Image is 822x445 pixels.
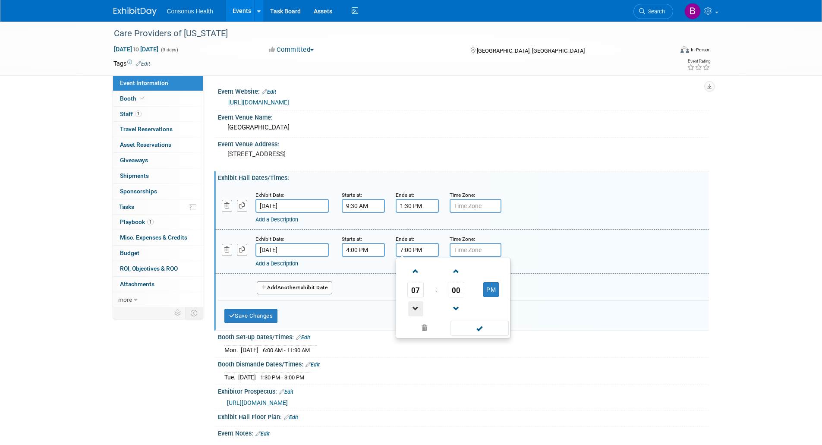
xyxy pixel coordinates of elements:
[218,410,709,422] div: Exhibit Hall Floor Plan:
[434,282,438,297] td: :
[407,260,424,282] a: Increment Hour
[260,374,304,381] span: 1:30 PM - 3:00 PM
[342,243,385,257] input: Start Time
[113,76,203,91] a: Event Information
[228,99,289,106] a: [URL][DOMAIN_NAME]
[448,260,464,282] a: Increment Minute
[633,4,673,19] a: Search
[255,260,298,267] a: Add a Description
[305,362,320,368] a: Edit
[224,372,238,382] td: Tue.
[284,414,298,420] a: Edit
[132,46,140,53] span: to
[263,347,310,353] span: 6:00 AM - 11:30 AM
[218,358,709,369] div: Booth Dismantle Dates/Times:
[120,110,142,117] span: Staff
[113,246,203,261] a: Budget
[167,8,213,15] span: Consonus Health
[113,215,203,230] a: Playbook1
[120,95,146,102] span: Booth
[450,199,501,213] input: Time Zone
[407,297,424,319] a: Decrement Hour
[118,296,132,303] span: more
[120,141,171,148] span: Asset Reservations
[255,431,270,437] a: Edit
[255,243,329,257] input: Date
[218,138,709,148] div: Event Venue Address:
[120,281,154,287] span: Attachments
[255,236,284,242] small: Exhibit Date:
[147,219,154,225] span: 1
[113,261,203,276] a: ROI, Objectives & ROO
[407,282,424,297] span: Pick Hour
[224,345,241,354] td: Mon.
[342,199,385,213] input: Start Time
[448,297,464,319] a: Decrement Minute
[227,150,413,158] pre: [STREET_ADDRESS]
[279,389,293,395] a: Edit
[396,243,439,257] input: End Time
[645,8,665,15] span: Search
[218,111,709,122] div: Event Venue Name:
[255,199,329,213] input: Date
[218,427,709,438] div: Event Notes:
[296,335,310,341] a: Edit
[113,292,203,307] a: more
[266,45,317,54] button: Committed
[687,59,710,63] div: Event Rating
[113,59,150,68] td: Tags
[218,385,709,396] div: Exhibitor Prospectus:
[135,110,142,117] span: 1
[120,265,178,272] span: ROI, Objectives & ROO
[450,192,475,198] small: Time Zone:
[113,168,203,183] a: Shipments
[160,47,178,53] span: (3 days)
[113,91,203,106] a: Booth
[398,322,451,335] a: Clear selection
[120,157,148,164] span: Giveaways
[120,188,157,195] span: Sponsorships
[277,284,298,290] span: Another
[622,45,711,58] div: Event Format
[684,3,701,19] img: Bridget Crane
[448,282,464,297] span: Pick Minute
[111,26,660,41] div: Care Providers of [US_STATE]
[262,89,276,95] a: Edit
[224,309,278,323] button: Save Changes
[136,61,150,67] a: Edit
[255,192,284,198] small: Exhibit Date:
[120,234,187,241] span: Misc. Expenses & Credits
[120,249,139,256] span: Budget
[218,85,709,96] div: Event Website:
[113,7,157,16] img: ExhibitDay
[483,282,499,297] button: PM
[113,122,203,137] a: Travel Reservations
[450,236,475,242] small: Time Zone:
[227,399,288,406] a: [URL][DOMAIN_NAME]
[113,107,203,122] a: Staff1
[450,323,509,335] a: Done
[113,45,159,53] span: [DATE] [DATE]
[477,47,585,54] span: [GEOGRAPHIC_DATA], [GEOGRAPHIC_DATA]
[113,153,203,168] a: Giveaways
[238,372,256,382] td: [DATE]
[396,236,414,242] small: Ends at:
[113,199,203,215] a: Tasks
[342,236,362,242] small: Starts at:
[680,46,689,53] img: Format-Inperson.png
[120,126,173,133] span: Travel Reservations
[120,172,149,179] span: Shipments
[690,47,711,53] div: In-Person
[257,281,333,294] button: AddAnotherExhibit Date
[113,184,203,199] a: Sponsorships
[120,79,168,86] span: Event Information
[170,307,186,319] td: Personalize Event Tab Strip
[255,216,298,223] a: Add a Description
[120,218,154,225] span: Playbook
[119,203,134,210] span: Tasks
[396,199,439,213] input: End Time
[218,171,709,182] div: Exhibit Hall Dates/Times:
[342,192,362,198] small: Starts at:
[113,277,203,292] a: Attachments
[185,307,203,319] td: Toggle Event Tabs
